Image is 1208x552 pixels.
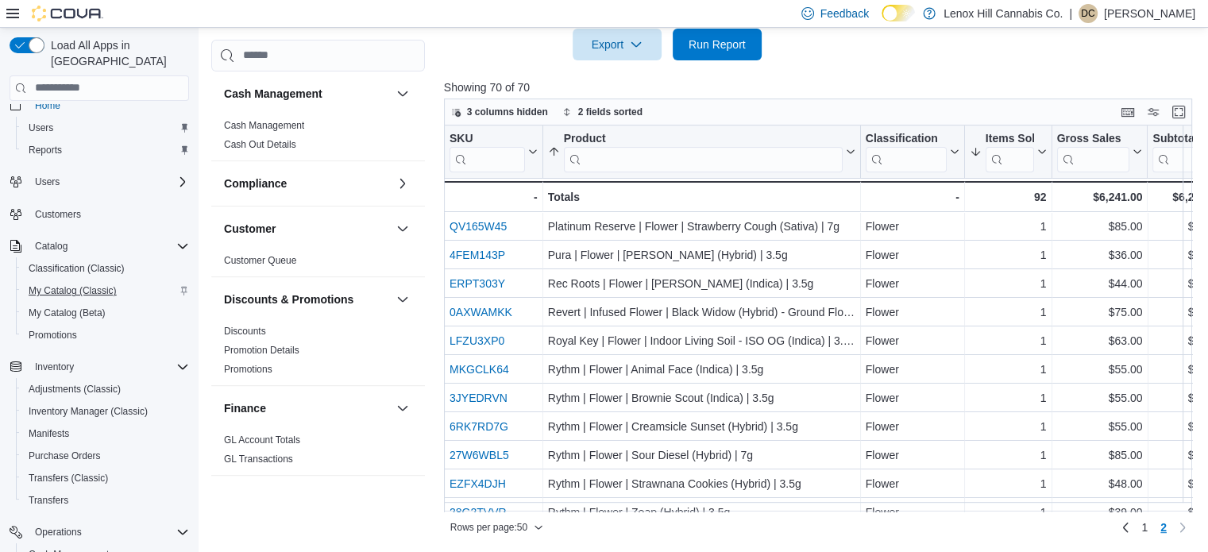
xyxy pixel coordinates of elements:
div: 1 [970,274,1047,293]
button: Users [3,171,195,193]
span: Cash Out Details [224,138,296,151]
div: Rec Roots | Flower | [PERSON_NAME] (Indica) | 3.5g [548,274,855,293]
div: Rythm | Flower | Creamsicle Sunset (Hybrid) | 3.5g [548,417,855,436]
div: Rythm | Flower | Brownie Scout (Indica) | 3.5g [548,388,855,407]
div: Finance [211,430,425,475]
div: Discounts & Promotions [211,322,425,385]
div: 1 [970,446,1047,465]
a: Customers [29,205,87,224]
span: Classification (Classic) [29,262,125,275]
div: $6,241.00 [1056,187,1142,207]
button: Export [573,29,662,60]
button: Operations [3,521,195,543]
span: GL Account Totals [224,434,300,446]
span: Customers [29,204,189,224]
div: $85.00 [1056,217,1142,236]
h3: Finance [224,400,266,416]
div: 1 [970,503,1047,522]
span: Catalog [35,240,68,253]
span: My Catalog (Classic) [22,281,189,300]
a: LFZU3XP0 [450,334,504,347]
a: Page 1 of 2 [1135,515,1154,540]
img: Cova [32,6,103,21]
div: $44.00 [1056,274,1142,293]
a: 28G2TVVR [450,506,507,519]
a: 6RK7RD7G [450,420,508,433]
span: Users [29,122,53,134]
span: Inventory [29,357,189,376]
button: Items Sold [970,131,1047,172]
div: Dominick Cuffaro [1079,4,1098,23]
div: Flower [866,503,959,522]
a: 4FEM143P [450,249,505,261]
button: Customer [393,219,412,238]
a: My Catalog (Classic) [22,281,123,300]
div: Rythm | Flower | Strawnana Cookies (Hybrid) | 3.5g [548,474,855,493]
a: QV165W45 [450,220,507,233]
span: Purchase Orders [22,446,189,465]
div: $48.00 [1056,474,1142,493]
a: Reports [22,141,68,160]
span: Run Report [689,37,746,52]
div: 1 [970,388,1047,407]
a: Discounts [224,326,266,337]
div: Items Sold [986,131,1034,172]
a: ERPT303Y [450,277,505,290]
span: Home [35,99,60,112]
button: Keyboard shortcuts [1118,102,1137,122]
a: Manifests [22,424,75,443]
nav: Pagination for preceding grid [1116,515,1192,540]
a: EZFX4DJH [450,477,506,490]
button: Compliance [224,176,390,191]
a: Promotions [22,326,83,345]
h3: Compliance [224,176,287,191]
div: SKU [450,131,525,146]
span: Feedback [820,6,869,21]
span: Customers [35,208,81,221]
button: Finance [393,399,412,418]
span: Transfers (Classic) [22,469,189,488]
button: Catalog [3,235,195,257]
a: MKGCLK64 [450,363,509,376]
button: Cash Management [393,84,412,103]
span: Load All Apps in [GEOGRAPHIC_DATA] [44,37,189,69]
div: Flower [866,217,959,236]
div: Classification [866,131,947,146]
div: $85.00 [1056,446,1142,465]
div: Platinum Reserve | Flower | Strawberry Cough (Sativa) | 7g [548,217,855,236]
span: Transfers [29,494,68,507]
button: SKU [450,131,538,172]
span: Transfers [22,491,189,510]
button: My Catalog (Beta) [16,302,195,324]
div: $63.00 [1056,331,1142,350]
div: 92 [970,187,1047,207]
button: Discounts & Promotions [393,290,412,309]
span: Inventory Manager (Classic) [29,405,148,418]
button: Customer [224,221,390,237]
span: Reports [29,144,62,156]
span: 1 [1141,519,1148,535]
span: Inventory [35,361,74,373]
button: Transfers (Classic) [16,467,195,489]
a: 27W6WBL5 [450,449,509,461]
div: Flower [866,360,959,379]
p: | [1069,4,1072,23]
button: Inventory [3,356,195,378]
button: Home [3,94,195,117]
button: Classification (Classic) [16,257,195,280]
button: Manifests [16,423,195,445]
div: $75.00 [1056,303,1142,322]
span: Discounts [224,325,266,338]
button: Enter fullscreen [1169,102,1188,122]
div: 1 [970,217,1047,236]
span: DC [1081,4,1094,23]
div: Product [564,131,843,172]
p: Showing 70 of 70 [444,79,1200,95]
span: Manifests [29,427,69,440]
div: Flower [866,446,959,465]
div: Gross Sales [1056,131,1129,172]
div: Items Sold [986,131,1034,146]
button: Discounts & Promotions [224,291,390,307]
span: Operations [35,526,82,538]
a: Inventory Manager (Classic) [22,402,154,421]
